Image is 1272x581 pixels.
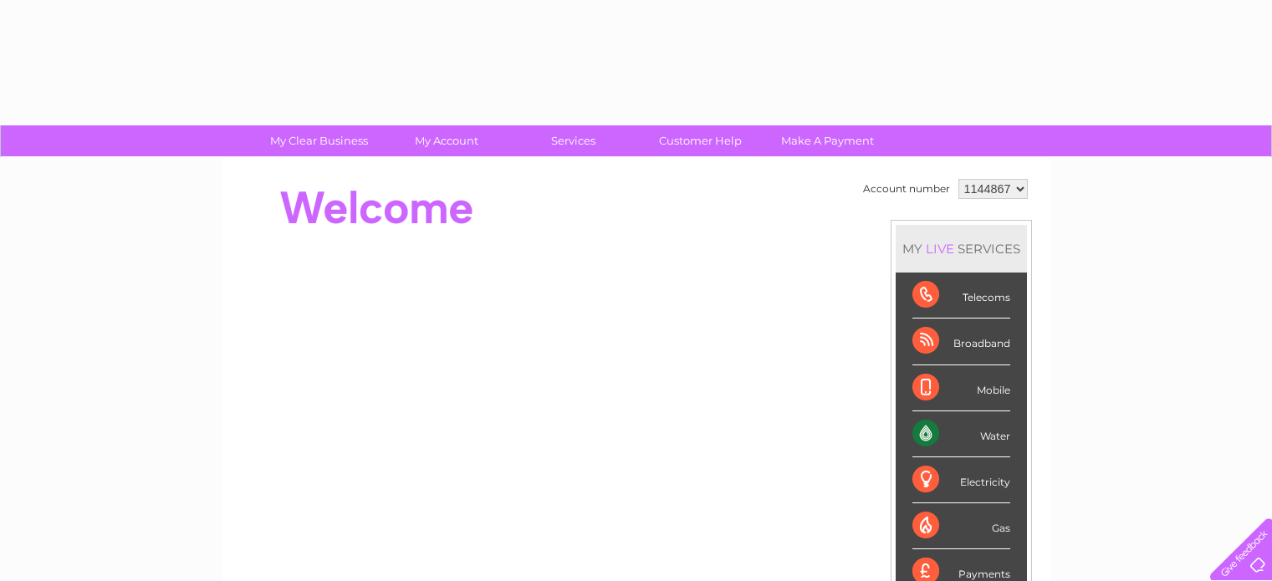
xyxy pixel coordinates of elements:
div: MY SERVICES [896,225,1027,273]
div: Water [912,411,1010,457]
div: Telecoms [912,273,1010,319]
div: Mobile [912,365,1010,411]
a: Make A Payment [759,125,897,156]
div: Electricity [912,457,1010,503]
td: Account number [859,175,954,203]
a: Customer Help [631,125,769,156]
div: Broadband [912,319,1010,364]
div: LIVE [922,241,958,257]
div: Gas [912,503,1010,549]
a: Services [504,125,642,156]
a: My Account [377,125,515,156]
a: My Clear Business [250,125,388,156]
